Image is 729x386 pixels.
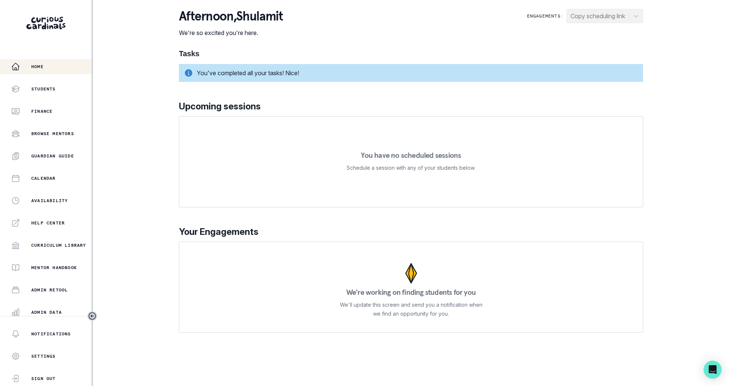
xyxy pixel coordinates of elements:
[87,311,97,321] button: Toggle sidebar
[527,13,563,19] p: Engagements:
[179,49,643,58] h1: Tasks
[26,17,65,29] img: Curious Cardinals Logo
[31,242,86,248] p: Curriculum Library
[31,153,74,159] p: Guardian Guide
[179,225,643,239] p: Your Engagements
[31,86,56,92] p: Students
[31,265,77,271] p: Mentor Handbook
[340,300,482,318] p: We'll update this screen and send you a notification when we find an opportunity for you.
[31,376,56,382] p: Sign Out
[31,220,65,226] p: Help Center
[179,9,283,24] p: afternoon , Shulamit
[179,28,283,37] p: We're so excited you're here.
[31,198,68,204] p: Availability
[347,163,475,172] p: Schedule a session with any of your students below.
[31,131,74,137] p: Browse Mentors
[346,288,476,296] p: We're working on finding students for you
[31,287,68,293] p: Admin Retool
[31,353,56,359] p: Settings
[361,151,461,159] p: You have no scheduled sessions
[179,64,643,82] div: You've completed all your tasks! Nice!
[31,108,52,114] p: Finance
[704,361,722,379] div: Open Intercom Messenger
[31,64,44,70] p: Home
[179,100,643,113] p: Upcoming sessions
[31,309,62,315] p: Admin Data
[31,331,71,337] p: Notifications
[31,175,56,181] p: Calendar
